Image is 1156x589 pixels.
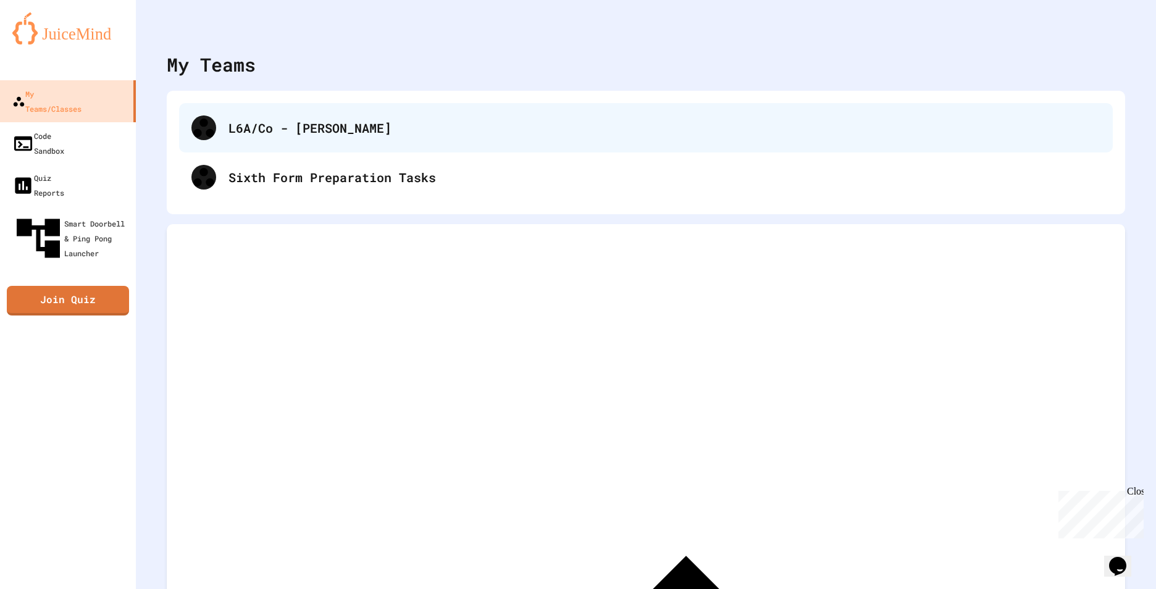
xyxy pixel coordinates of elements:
[1104,540,1144,577] iframe: chat widget
[228,119,1100,137] div: L6A/Co - [PERSON_NAME]
[12,170,64,200] div: Quiz Reports
[167,51,256,78] div: My Teams
[228,168,1100,186] div: Sixth Form Preparation Tasks
[12,86,82,116] div: My Teams/Classes
[7,286,129,315] a: Join Quiz
[179,152,1113,202] div: Sixth Form Preparation Tasks
[179,103,1113,152] div: L6A/Co - [PERSON_NAME]
[12,12,124,44] img: logo-orange.svg
[5,5,85,78] div: Chat with us now!Close
[1053,486,1144,538] iframe: chat widget
[12,212,131,264] div: Smart Doorbell & Ping Pong Launcher
[12,128,64,158] div: Code Sandbox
